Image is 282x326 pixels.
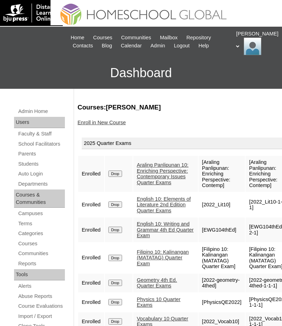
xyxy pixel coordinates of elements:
[78,218,104,242] td: Enrolled
[183,34,214,42] a: Repository
[117,34,155,42] a: Communities
[70,34,84,42] span: Home
[90,34,116,42] a: Courses
[18,302,65,311] a: Course Evaluations
[195,42,213,50] a: Help
[14,189,65,208] div: Courses & Communities
[73,42,93,50] span: Contacts
[18,209,65,218] a: Campuses
[108,318,122,325] input: Drop
[4,4,59,22] img: logo-white.png
[4,57,278,89] h3: Dashboard
[18,259,65,268] a: Reports
[18,180,65,188] a: Departments
[18,160,65,168] a: Students
[18,229,65,238] a: Categories
[108,171,122,177] input: Drop
[108,255,122,261] input: Drop
[18,249,65,258] a: Communities
[18,239,65,248] a: Courses
[186,34,211,42] span: Repository
[18,312,65,321] a: Import / Export
[78,120,126,125] a: Enroll in New Course
[98,42,115,50] a: Blog
[78,293,104,312] td: Enrolled
[137,249,189,266] a: Filipino 10: Kalinangan (MATATAG) Quarter Exam
[93,34,113,42] span: Courses
[199,243,245,273] td: [Filipino 10: Kalinangan (MATATAG) Quarter Exam]
[18,129,65,138] a: Faculty & Staff
[199,42,209,50] span: Help
[244,38,261,55] img: Ariane Ebuen
[160,34,178,42] span: Mailbox
[150,42,165,50] span: Admin
[78,193,104,217] td: Enrolled
[121,42,142,50] span: Calendar
[18,292,65,301] a: Abuse Reports
[121,34,151,42] span: Communities
[14,269,65,280] div: Tools
[108,201,122,208] input: Drop
[137,277,177,289] a: Geometry 4th Ed. Quarter Exams
[78,243,104,273] td: Enrolled
[18,219,65,228] a: Terms
[108,299,122,305] input: Drop
[18,107,65,116] a: Admin Home
[78,274,104,292] td: Enrolled
[69,42,96,50] a: Contacts
[199,293,245,312] td: [PhysicsQE2022]
[102,42,112,50] span: Blog
[199,274,245,292] td: [2022-geometry-4thed]
[156,34,181,42] a: Mailbox
[199,218,245,242] td: [EWG104thEd]
[147,42,169,50] a: Admin
[108,280,122,286] input: Drop
[199,193,245,217] td: [2022_Lit10]
[14,117,65,128] div: Users
[174,42,190,50] span: Logout
[236,30,275,55] div: [PERSON_NAME]
[18,149,65,158] a: Parents
[78,156,104,192] td: Enrolled
[18,140,65,148] a: School Facilitators
[117,42,145,50] a: Calendar
[137,297,181,308] a: Physics 10 Quarter Exams
[78,103,275,112] h3: Courses:[PERSON_NAME]
[199,156,245,192] td: [Araling Panlipunan: Enriching Perspective: Contemp]
[137,196,191,213] a: English 10: Elements of Literature 2nd Edition Quarter Exams
[67,34,88,42] a: Home
[137,221,194,238] a: English 10: Writing and Grammar 4th Ed Quarter Exam
[18,282,65,291] a: Alerts
[137,162,189,185] a: Araling Panlipunan 10: Enriching Perspective: Contemporary Issues Quarter Exams
[170,42,193,50] a: Logout
[108,227,122,233] input: Drop
[18,169,65,178] a: Auto Login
